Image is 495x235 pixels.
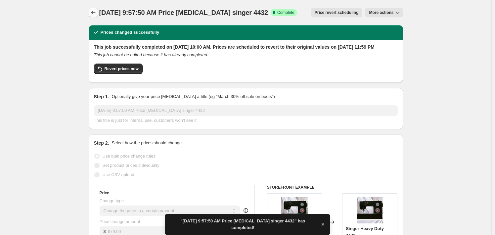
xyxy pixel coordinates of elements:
[365,8,403,17] button: More actions
[101,29,159,36] h2: Prices changed successfully
[94,44,398,50] h2: This job successfully completed on [DATE] 10:00 AM. Prices are scheduled to revert to their origi...
[311,8,363,17] button: Price revert scheduling
[100,190,109,196] h3: Price
[315,10,359,15] span: Price revert scheduling
[357,197,383,223] img: 4432_Black_beauty_80x.jpg
[94,93,109,100] h2: Step 1.
[112,140,182,146] p: Select how the prices should change
[94,105,398,116] input: 30% off holiday sale
[277,10,294,15] span: Complete
[243,207,249,214] div: help
[281,197,308,223] img: 4432_Black_beauty_80x.jpg
[94,140,109,146] h2: Step 2.
[103,172,134,177] span: Use CSV upload
[99,9,268,16] span: [DATE] 9:57:50 AM Price [MEDICAL_DATA] singer 4432
[89,8,98,17] button: Price change jobs
[267,185,398,190] h6: STOREFRONT EXAMPLE
[104,229,106,234] span: $
[169,218,317,231] span: "[DATE] 9:57:50 AM Price [MEDICAL_DATA] singer 4432" has completed!
[369,10,393,15] span: More actions
[94,64,143,74] button: Revert prices now
[112,93,275,100] p: Optionally give your price [MEDICAL_DATA] a title (eg "March 30% off sale on boots")
[103,163,159,168] span: Set product prices individually
[100,198,124,203] span: Change type
[103,154,156,159] span: Use bulk price change rules
[94,52,208,57] i: This job cannot be edited because it has already completed.
[100,219,140,224] span: Price change amount
[94,118,197,123] span: This title is just for internal use, customers won't see it
[105,66,139,71] span: Revert prices now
